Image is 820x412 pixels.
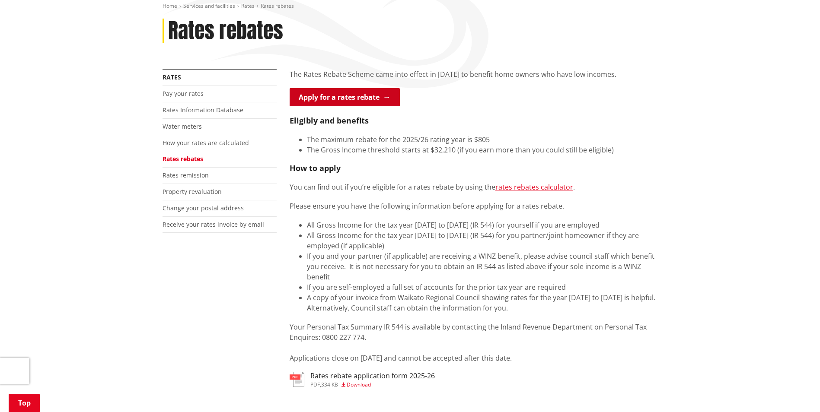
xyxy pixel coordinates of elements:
p: Your Personal Tax Summary IR 544 is available by contacting the Inland Revenue Department on Pers... [290,322,658,363]
a: Rates remission [163,171,209,179]
div: , [310,382,435,387]
a: Rates Information Database [163,106,243,114]
strong: Eligibly and benefits [290,115,369,126]
a: How your rates are calculated [163,139,249,147]
li: A copy of your invoice from Waikato Regional Council showing rates for the year [DATE] to [DATE] ... [307,292,658,313]
a: Receive your rates invoice by email [163,220,264,228]
h1: Rates rebates [168,19,283,44]
iframe: Messenger Launcher [780,376,811,407]
a: Pay your rates [163,89,204,98]
span: 334 KB [321,381,338,388]
a: Top [9,394,40,412]
p: You can find out if you’re eligible for a rates rebate by using the . [290,182,658,192]
li: The Gross Income threshold starts at $32,210 (if you earn more than you could still be eligible) [307,145,658,155]
li: All Gross Income for the tax year [DATE] to [DATE] (IR 544) for you partner/joint homeowner if th... [307,230,658,251]
a: Home [163,2,177,10]
span: pdf [310,381,320,388]
a: rates rebates calculator [495,182,573,192]
a: Rates rebate application form 2025-26 pdf,334 KB Download [290,372,435,387]
a: Rates [163,73,181,81]
p: The Rates Rebate Scheme came into effect in [DATE] to benefit home owners who have low incomes. [290,69,658,79]
span: Download [347,381,371,388]
a: Rates [241,2,255,10]
li: If you and your partner (if applicable) are receiving a WINZ benefit, please advise council staff... [307,251,658,282]
span: Rates rebates [261,2,294,10]
strong: How to apply [290,163,341,173]
img: document-pdf.svg [290,372,304,387]
a: Water meters [163,122,202,130]
li: All Gross Income for the tax year [DATE] to [DATE] (IR 544) for yourself if you are employed [307,220,658,230]
a: Property revaluation [163,187,222,196]
p: Please ensure you have the following information before applying for a rates rebate. [290,201,658,211]
a: Services and facilities [183,2,235,10]
a: Rates rebates [163,155,203,163]
li: If you are self-employed a full set of accounts for the prior tax year are required [307,282,658,292]
a: Change your postal address [163,204,244,212]
nav: breadcrumb [163,3,658,10]
h3: Rates rebate application form 2025-26 [310,372,435,380]
li: The maximum rebate for the 2025/26 rating year is $805 [307,134,658,145]
a: Apply for a rates rebate [290,88,400,106]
